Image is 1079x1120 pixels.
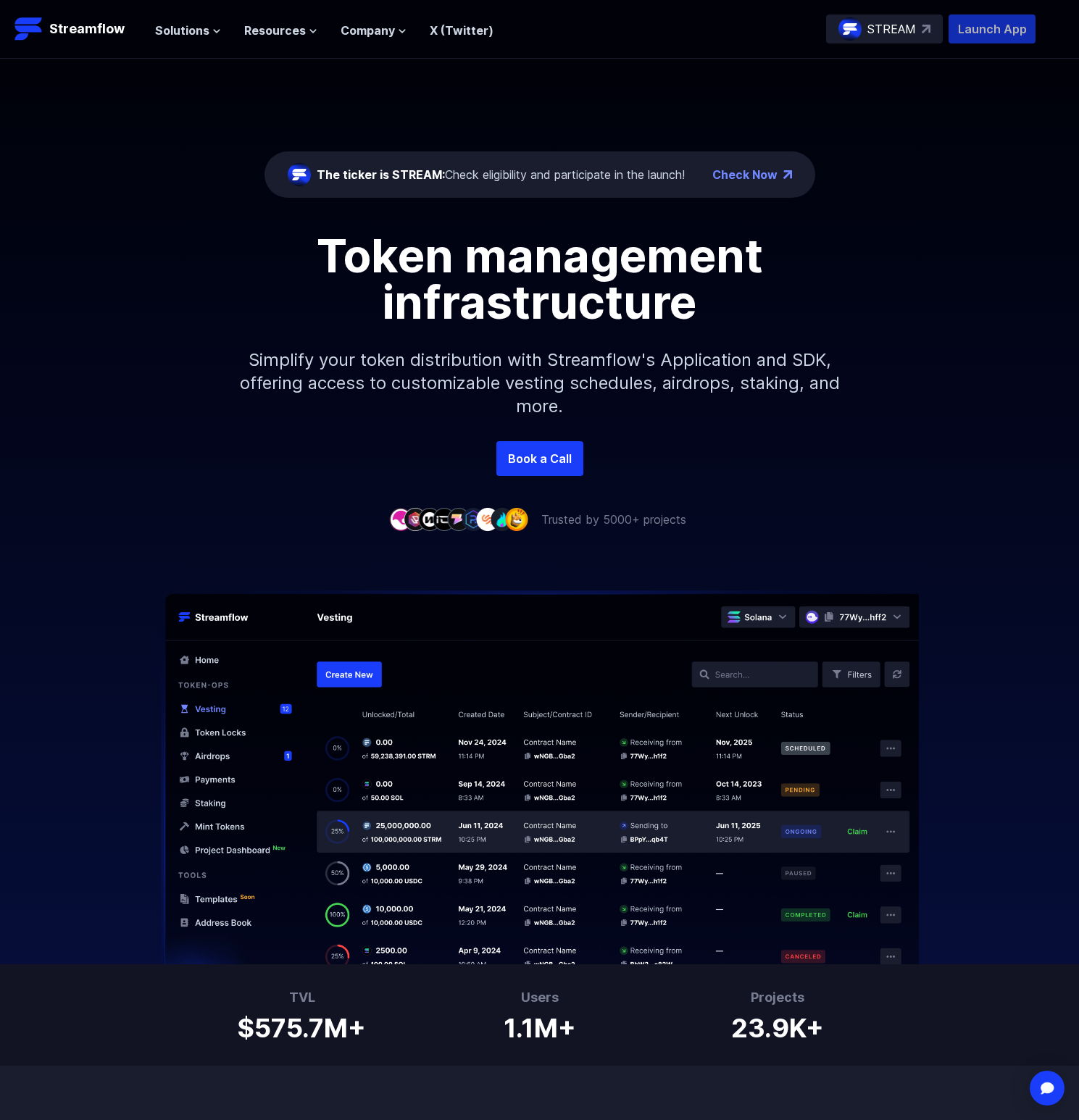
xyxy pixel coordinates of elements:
[317,167,445,182] span: The ticker is STREAM:
[949,14,1036,43] button: Launch App
[712,166,778,183] a: Check Now
[238,1008,366,1042] h1: $575.7M+
[826,14,943,43] a: STREAM
[14,14,141,43] a: Streamflow
[389,508,412,530] img: company-1
[76,590,1004,964] img: Hero Image
[505,508,528,530] img: company-9
[1030,1071,1065,1106] div: Open Intercom Messenger
[49,19,125,39] p: Streamflow
[462,508,485,530] img: company-6
[238,987,366,1008] h3: TVL
[838,17,862,41] img: streamflow-logo-circle.png
[317,166,685,183] div: Check eligibility and participate in the launch!
[867,20,916,38] p: STREAM
[341,22,395,39] span: Company
[430,23,493,38] a: X (Twitter)
[341,22,407,39] button: Company
[244,22,306,39] span: Resources
[155,22,209,39] span: Solutions
[404,508,427,530] img: company-2
[541,511,686,528] p: Trusted by 5000+ projects
[418,508,441,530] img: company-3
[14,14,43,43] img: Streamflow Logo
[504,987,576,1008] h3: Users
[922,25,930,33] img: top-right-arrow.svg
[731,1008,824,1042] h1: 23.9K+
[491,508,514,530] img: company-8
[731,987,824,1008] h3: Projects
[228,325,851,441] p: Simplify your token distribution with Streamflow's Application and SDK, offering access to custom...
[496,441,583,476] a: Book a Call
[214,233,866,325] h1: Token management infrastructure
[476,508,499,530] img: company-7
[244,22,317,39] button: Resources
[433,508,456,530] img: company-4
[783,170,792,179] img: top-right-arrow.png
[155,22,221,39] button: Solutions
[447,508,470,530] img: company-5
[288,163,311,186] img: streamflow-logo-circle.png
[504,1008,576,1042] h1: 1.1M+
